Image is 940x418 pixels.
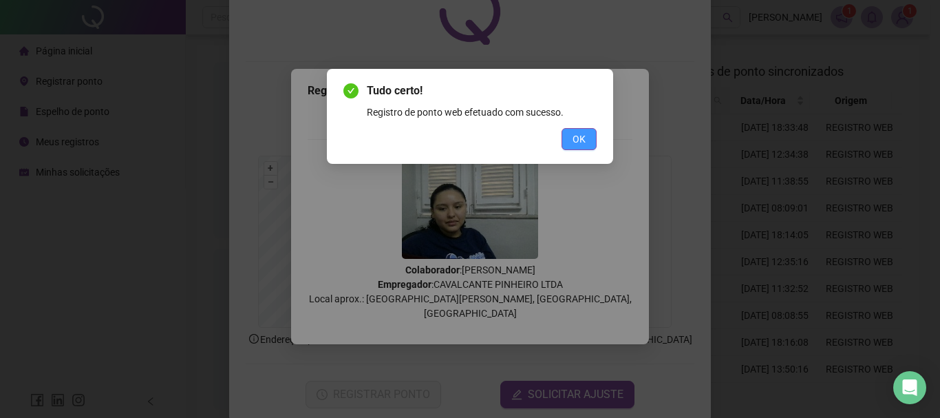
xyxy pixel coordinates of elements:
span: check-circle [343,83,359,98]
div: Registro de ponto web efetuado com sucesso. [367,105,597,120]
span: OK [573,132,586,147]
div: Open Intercom Messenger [893,371,926,404]
button: OK [562,128,597,150]
span: Tudo certo! [367,83,597,99]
